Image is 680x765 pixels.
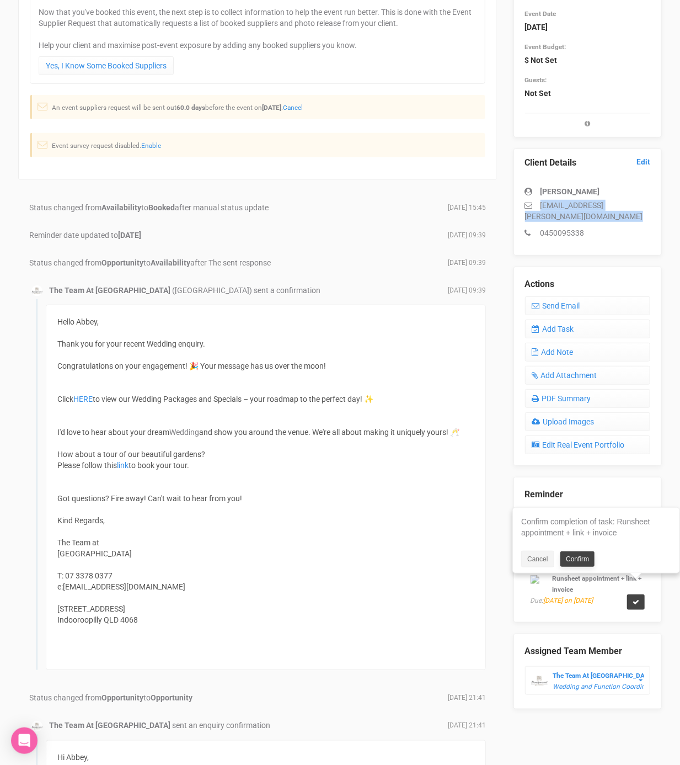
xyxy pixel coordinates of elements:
[57,494,242,503] span: Got questions? Fire away! Can't wait to hear from you!
[560,551,595,567] a: Confirm
[525,296,650,315] a: Send Email
[128,461,189,470] span: to book your tour.
[31,721,42,732] img: BGLogo.jpg
[525,23,548,31] strong: [DATE]
[448,693,486,703] span: [DATE] 21:41
[525,477,650,612] div: No Reminder Set
[57,450,205,459] span: How about a tour of our beautiful gardens?
[525,10,556,18] small: Event Date
[553,575,642,593] small: Runsheet appointment + link + invoice
[525,227,650,238] p: 0450095338
[199,428,459,437] span: and show you around the venue. We're all about making it uniquely yours! 🥂
[525,320,650,338] a: Add Task
[73,395,93,403] a: HERE
[57,461,117,470] span: Please follow this
[176,104,205,111] strong: 60.0 days
[29,203,269,212] span: Status changed from to after manual status update
[172,721,270,730] span: sent an enquiry confirmation
[531,673,548,689] img: BGLogo.jpg
[448,286,486,295] span: [DATE] 09:39
[448,231,486,240] span: [DATE] 09:39
[148,203,175,212] strong: Booked
[49,286,170,295] strong: The Team At [GEOGRAPHIC_DATA]
[141,142,161,150] a: Enable
[101,258,143,267] strong: Opportunity
[101,693,143,702] strong: Opportunity
[151,258,190,267] strong: Availability
[57,316,474,371] div: Hello Abbey, Thank you for your recent Wedding enquiry.
[29,231,141,240] span: Reminder date updated to
[283,104,303,111] a: Cancel
[117,461,128,470] a: link
[525,389,650,408] a: PDF Summary
[52,104,303,111] small: An event suppliers request will be sent out before the event on .
[29,693,192,702] span: Status changed from to
[525,412,650,431] a: Upload Images
[39,7,476,51] p: Now that you've booked this event, the next step is to collect information to help the event run ...
[57,362,326,370] span: Congratulations on your engagement! 🎉 Your message has us over the moon!
[57,395,73,403] span: Click
[521,551,554,567] a: Cancel
[525,200,650,222] p: [EMAIL_ADDRESS][PERSON_NAME][DOMAIN_NAME]
[525,366,650,385] a: Add Attachment
[93,395,373,403] span: to view our Wedding Packages and Specials – your roadmap to the perfect day! ✨
[525,488,650,501] legend: Reminder
[513,508,679,546] div: Confirm completion of task: Runsheet appointment + link + invoice
[525,435,650,454] a: Edit Real Event Portfolio
[169,428,199,437] span: Wedding
[57,515,474,658] div: Kind Regards, The Team at [GEOGRAPHIC_DATA] T: 07 3378 0377 e:[EMAIL_ADDRESS][DOMAIN_NAME] [STREE...
[101,203,141,212] strong: Availability
[553,683,657,690] em: Wedding and Function Coordinator
[531,597,593,604] em: Due:
[544,597,593,604] span: [DATE] on [DATE]
[172,286,320,295] span: ([GEOGRAPHIC_DATA]) sent a confirmation
[531,575,547,584] img: watch.png
[262,104,281,111] strong: [DATE]
[448,258,486,268] span: [DATE] 09:39
[525,89,552,98] strong: Not Set
[525,43,566,51] small: Event Budget:
[448,203,486,212] span: [DATE] 15:45
[540,187,600,196] strong: [PERSON_NAME]
[525,645,650,658] legend: Assigned Team Member
[151,693,192,702] strong: Opportunity
[553,672,654,679] strong: The Team At [GEOGRAPHIC_DATA]
[525,76,547,84] small: Guests:
[118,231,141,240] b: [DATE]
[49,721,170,730] strong: The Team At [GEOGRAPHIC_DATA]
[525,157,650,169] legend: Client Details
[57,428,169,437] span: I'd love to hear about your dream
[29,258,271,267] span: Status changed from to after The sent response
[31,285,42,296] img: BGLogo.jpg
[11,727,38,754] div: Open Intercom Messenger
[52,142,161,150] small: Event survey request disabled.
[39,56,174,75] a: Yes, I Know Some Booked Suppliers
[525,278,650,291] legend: Actions
[636,157,650,167] a: Edit
[448,721,486,730] span: [DATE] 21:41
[525,666,650,695] button: The Team At [GEOGRAPHIC_DATA] Wedding and Function Coordinator
[525,343,650,362] a: Add Note
[525,56,558,65] strong: $ Not Set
